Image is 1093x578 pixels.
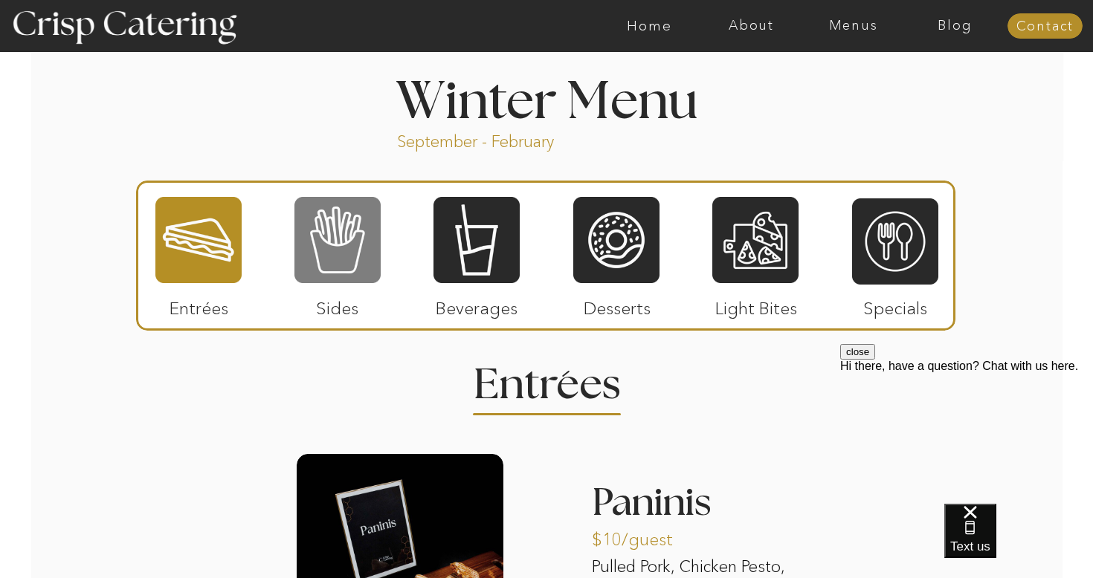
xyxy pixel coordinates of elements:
iframe: podium webchat widget bubble [944,504,1093,578]
a: Blog [904,19,1006,33]
a: Home [599,19,700,33]
p: Beverages [427,283,526,326]
a: Contact [1007,19,1083,34]
h1: Winter Menu [340,77,753,120]
p: Entrées [149,283,248,326]
h2: Entrees [474,364,619,393]
a: About [700,19,802,33]
p: $10/guest [592,514,691,557]
a: Menus [802,19,904,33]
p: Specials [845,283,944,326]
h3: Paninis [592,484,799,531]
iframe: podium webchat widget prompt [840,344,1093,522]
p: Desserts [567,283,666,326]
p: September - February [397,131,602,148]
p: Light Bites [706,283,805,326]
p: Sides [288,283,387,326]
